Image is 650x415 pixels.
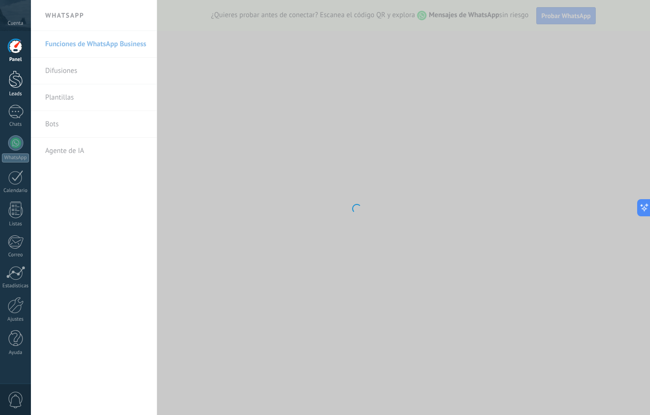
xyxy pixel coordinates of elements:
div: Chats [2,121,30,128]
div: Correo [2,252,30,258]
div: Leads [2,91,30,97]
div: Ajustes [2,316,30,323]
div: Ayuda [2,350,30,356]
div: Panel [2,57,30,63]
span: Cuenta [8,20,23,27]
div: Listas [2,221,30,227]
div: Calendario [2,188,30,194]
div: WhatsApp [2,153,29,162]
div: Estadísticas [2,283,30,289]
